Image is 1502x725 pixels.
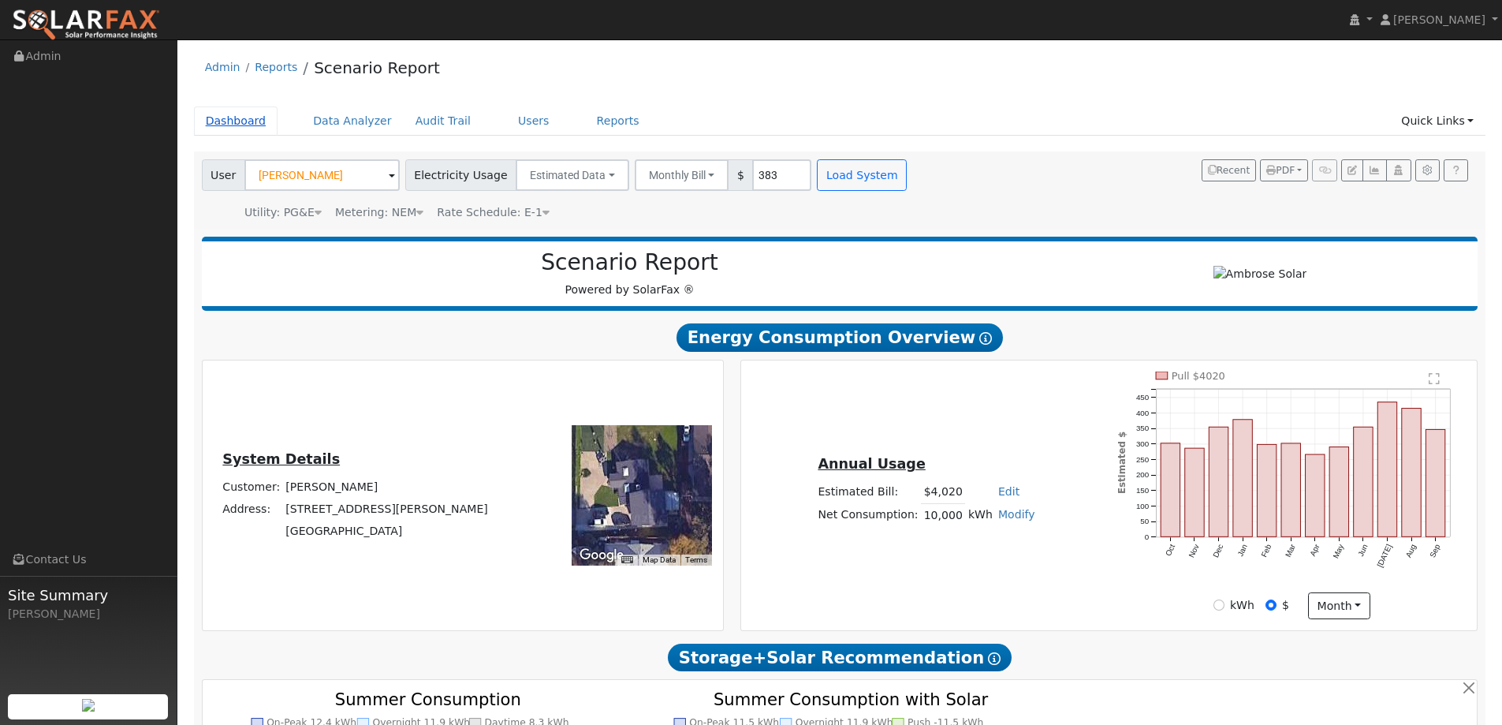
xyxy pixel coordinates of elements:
span: [PERSON_NAME] [1393,13,1485,26]
rect: onclick="" [1306,454,1325,536]
button: Load System [817,159,907,191]
input: Select a User [244,159,400,191]
i: Show Help [988,652,1001,665]
text: 50 [1141,518,1150,526]
text: 200 [1136,471,1150,480]
rect: onclick="" [1161,443,1180,537]
button: Monthly Bill [635,159,729,191]
a: Quick Links [1389,107,1485,136]
td: Address: [220,498,283,520]
label: $ [1282,597,1289,614]
text: Apr [1309,543,1322,558]
text: Jan [1236,543,1250,558]
a: Reports [585,107,651,136]
img: Ambrose Solar [1213,266,1307,282]
text: [DATE] [1376,543,1394,569]
button: month [1308,592,1370,619]
img: Google [576,545,628,566]
td: 10,000 [921,503,965,526]
td: kWh [965,503,995,526]
button: Multi-Series Graph [1362,159,1387,181]
text: 150 [1136,486,1150,495]
text: Mar [1284,543,1297,559]
td: Customer: [220,476,283,498]
text: Summer Consumption [335,689,521,709]
a: Help Link [1444,159,1468,181]
u: System Details [222,451,340,467]
button: Recent [1202,159,1257,181]
rect: onclick="" [1281,443,1300,537]
td: [PERSON_NAME] [283,476,491,498]
a: Data Analyzer [301,107,404,136]
td: Estimated Bill: [815,481,921,504]
h2: Scenario Report [218,249,1042,276]
a: Reports [255,61,297,73]
input: $ [1265,600,1277,611]
div: Metering: NEM [335,204,423,221]
a: Audit Trail [404,107,483,136]
a: Scenario Report [314,58,440,77]
text: 100 [1136,502,1150,510]
td: Net Consumption: [815,503,921,526]
rect: onclick="" [1185,448,1204,536]
span: Energy Consumption Overview [676,323,1003,352]
text: Nov [1187,543,1201,559]
button: Keyboard shortcuts [621,555,632,566]
u: Annual Usage [818,456,925,472]
span: Site Summary [8,585,169,606]
img: retrieve [82,699,95,712]
label: kWh [1230,597,1254,614]
rect: onclick="" [1258,445,1277,537]
span: Alias: None [437,206,550,219]
text: Oct [1164,543,1177,558]
rect: onclick="" [1330,447,1349,537]
text: 250 [1136,455,1150,464]
span: Storage+Solar Recommendation [668,644,1012,672]
td: $4,020 [921,481,965,504]
text: Estimated $ [1116,432,1127,494]
text: 300 [1136,439,1150,448]
a: Users [506,107,561,136]
a: Modify [998,508,1035,521]
text: Jun [1357,543,1370,558]
text: 0 [1145,533,1150,541]
text: Sep [1429,543,1443,559]
text: 450 [1136,393,1150,402]
text: Feb [1260,543,1273,559]
a: Terms (opens in new tab) [685,555,707,564]
button: Edit User [1341,159,1363,181]
a: Dashboard [194,107,278,136]
button: Login As [1386,159,1411,181]
text:  [1429,372,1441,385]
rect: onclick="" [1426,430,1445,537]
div: Powered by SolarFax ® [210,249,1050,298]
text: Summer Consumption with Solar [714,689,989,709]
div: Utility: PG&E [244,204,322,221]
a: Admin [205,61,240,73]
a: Edit [998,485,1019,498]
button: Map Data [643,555,676,566]
rect: onclick="" [1378,402,1397,537]
input: kWh [1213,600,1224,611]
text: 350 [1136,424,1150,432]
rect: onclick="" [1402,409,1421,537]
span: User [202,159,245,191]
text: Dec [1211,543,1224,559]
text: Pull $4020 [1172,370,1225,382]
button: PDF [1260,159,1308,181]
button: Settings [1415,159,1440,181]
span: PDF [1266,165,1295,176]
span: $ [728,159,753,191]
i: Show Help [979,332,992,345]
td: [GEOGRAPHIC_DATA] [283,521,491,543]
text: Aug [1404,543,1418,559]
button: Estimated Data [516,159,629,191]
rect: onclick="" [1233,420,1252,537]
div: [PERSON_NAME] [8,606,169,622]
text: May [1332,543,1346,560]
td: [STREET_ADDRESS][PERSON_NAME] [283,498,491,520]
a: Open this area in Google Maps (opens a new window) [576,545,628,566]
text: 400 [1136,409,1150,417]
rect: onclick="" [1354,427,1373,536]
rect: onclick="" [1209,427,1228,536]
